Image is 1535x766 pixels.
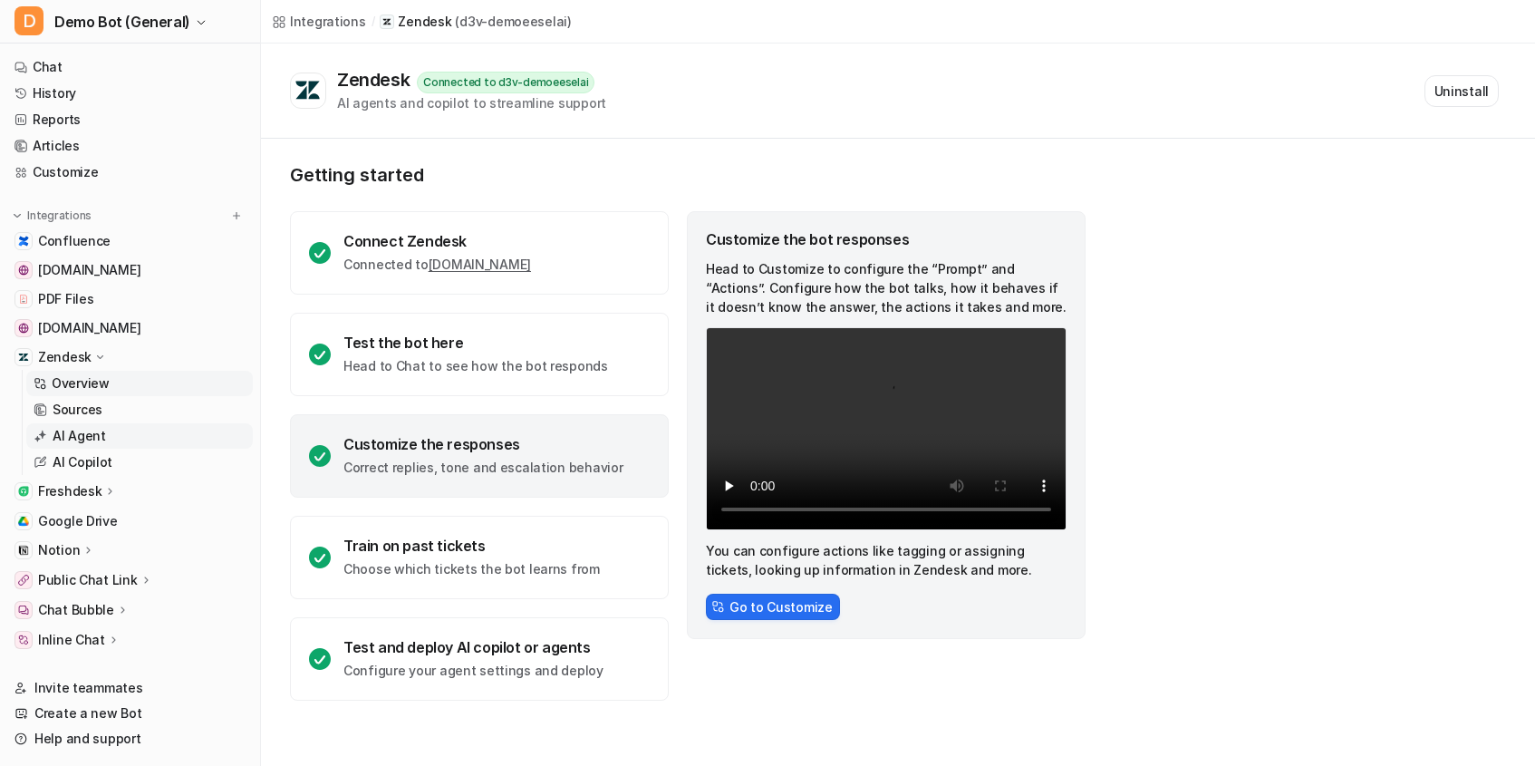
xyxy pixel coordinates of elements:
[343,232,531,250] div: Connect Zendesk
[429,257,531,272] a: [DOMAIN_NAME]
[343,537,600,555] div: Train on past tickets
[18,486,29,497] img: Freshdesk
[711,600,724,613] img: CstomizeIcon
[7,675,253,701] a: Invite teammates
[53,401,102,419] p: Sources
[53,453,112,471] p: AI Copilot
[38,319,140,337] span: [DOMAIN_NAME]
[18,236,29,247] img: Confluence
[706,594,840,620] button: Go to Customize
[272,12,366,31] a: Integrations
[18,516,29,527] img: Google Drive
[11,209,24,222] img: expand menu
[38,601,114,619] p: Chat Bubble
[706,259,1067,316] p: Head to Customize to configure the “Prompt” and “Actions”. Configure how the bot talks, how it be...
[380,13,571,31] a: Zendesk(d3v-demoeeselai)
[26,397,253,422] a: Sources
[38,232,111,250] span: Confluence
[343,662,603,680] p: Configure your agent settings and deploy
[14,6,43,35] span: D
[706,327,1067,530] video: Your browser does not support the video tag.
[455,13,571,31] p: ( d3v-demoeeselai )
[18,635,29,645] img: Inline Chat
[18,265,29,276] img: www.atlassian.com
[38,348,92,366] p: Zendesk
[38,631,105,649] p: Inline Chat
[18,545,29,556] img: Notion
[7,107,253,132] a: Reports
[7,726,253,751] a: Help and support
[7,257,253,283] a: www.atlassian.com[DOMAIN_NAME]
[7,207,97,225] button: Integrations
[343,459,623,477] p: Correct replies, tone and escalation behavior
[7,509,253,534] a: Google DriveGoogle Drive
[38,261,140,279] span: [DOMAIN_NAME]
[27,208,92,223] p: Integrations
[398,13,451,31] p: Zendesk
[7,315,253,341] a: www.airbnb.com[DOMAIN_NAME]
[18,352,29,363] img: Zendesk
[18,294,29,305] img: PDF Files
[343,560,600,578] p: Choose which tickets the bot learns from
[7,701,253,726] a: Create a new Bot
[706,230,1067,248] div: Customize the bot responses
[417,72,594,93] div: Connected to d3v-demoeeselai
[343,256,531,274] p: Connected to
[26,423,253,449] a: AI Agent
[343,334,608,352] div: Test the bot here
[26,450,253,475] a: AI Copilot
[343,435,623,453] div: Customize the responses
[54,9,190,34] span: Demo Bot (General)
[7,160,253,185] a: Customize
[52,374,110,393] p: Overview
[18,323,29,334] img: www.airbnb.com
[343,638,603,656] div: Test and deploy AI copilot or agents
[290,164,1087,186] p: Getting started
[1424,75,1499,107] button: Uninstall
[7,228,253,254] a: ConfluenceConfluence
[343,357,608,375] p: Head to Chat to see how the bot responds
[7,81,253,106] a: History
[7,286,253,312] a: PDF FilesPDF Files
[26,371,253,396] a: Overview
[7,133,253,159] a: Articles
[38,290,93,308] span: PDF Files
[294,80,322,102] img: Zendesk logo
[38,541,80,559] p: Notion
[372,14,375,30] span: /
[38,512,118,530] span: Google Drive
[337,93,606,112] div: AI agents and copilot to streamline support
[337,69,417,91] div: Zendesk
[230,209,243,222] img: menu_add.svg
[38,571,138,589] p: Public Chat Link
[53,427,106,445] p: AI Agent
[18,605,29,616] img: Chat Bubble
[290,12,366,31] div: Integrations
[7,54,253,80] a: Chat
[706,541,1067,579] p: You can configure actions like tagging or assigning tickets, looking up information in Zendesk an...
[38,482,101,500] p: Freshdesk
[18,575,29,586] img: Public Chat Link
